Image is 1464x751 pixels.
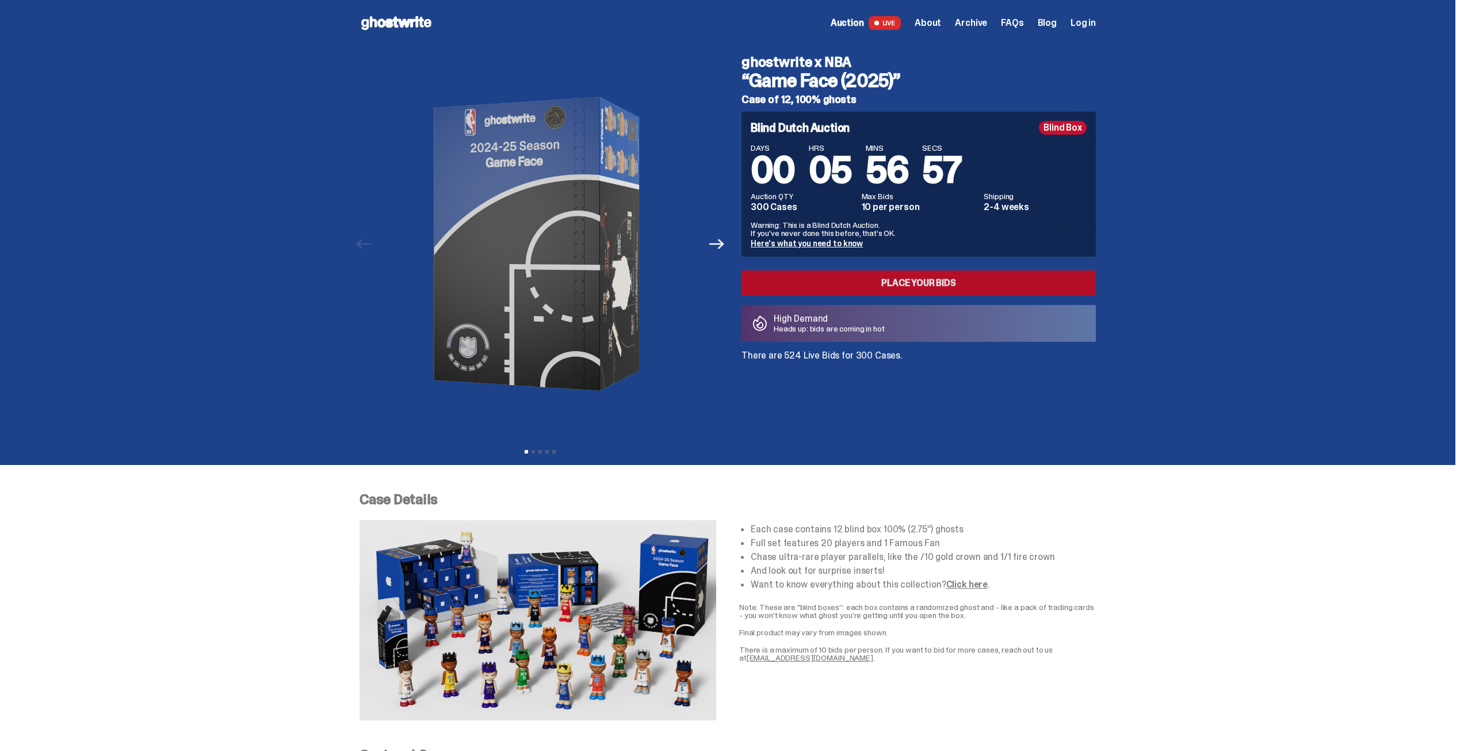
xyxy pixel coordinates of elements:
h3: “Game Face (2025)” [741,71,1096,90]
p: Heads up: bids are coming in hot [774,325,885,333]
li: And look out for surprise inserts! [751,566,1096,575]
span: HRS [809,144,852,152]
a: About [915,18,941,28]
a: Auction LIVE [831,16,901,30]
span: 00 [751,146,795,194]
span: MINS [866,144,909,152]
dd: 300 Cases [751,203,855,212]
h4: ghostwrite x NBA [741,55,1096,69]
p: Final product may vary from images shown. [739,628,1096,636]
span: SECS [922,144,961,152]
p: There is a maximum of 10 bids per person. If you want to bid for more cases, reach out to us at . [739,646,1096,662]
li: Chase ultra-rare player parallels, like the /10 gold crown and 1/1 fire crown [751,552,1096,562]
li: Each case contains 12 blind box 100% (2.75”) ghosts [751,525,1096,534]
img: NBA-Hero-1.png [382,46,698,442]
button: View slide 1 [525,450,528,453]
a: Blog [1038,18,1057,28]
p: High Demand [774,314,885,323]
h5: Case of 12, 100% ghosts [741,94,1096,105]
span: DAYS [751,144,795,152]
h4: Blind Dutch Auction [751,122,850,134]
button: View slide 2 [532,450,535,453]
button: View slide 4 [545,450,549,453]
span: LIVE [869,16,901,30]
li: Want to know everything about this collection? . [751,580,1096,589]
dt: Max Bids [862,192,977,200]
a: Log in [1071,18,1096,28]
p: Note: These are "blind boxes”: each box contains a randomized ghost and - like a pack of trading ... [739,603,1096,619]
p: There are 524 Live Bids for 300 Cases. [741,351,1096,360]
div: Blind Box [1039,121,1087,135]
dd: 10 per person [862,203,977,212]
a: Click here [946,578,988,590]
a: [EMAIL_ADDRESS][DOMAIN_NAME] [747,653,873,663]
a: Archive [955,18,987,28]
span: Auction [831,18,864,28]
dt: Auction QTY [751,192,855,200]
a: Here's what you need to know [751,238,863,249]
button: View slide 5 [552,450,556,453]
span: 56 [866,146,909,194]
span: 05 [809,146,852,194]
li: Full set features 20 players and 1 Famous Fan [751,539,1096,548]
p: Case Details [360,493,1096,506]
span: 57 [922,146,961,194]
img: NBA-Case-Details.png [360,520,716,720]
button: View slide 3 [538,450,542,453]
dd: 2-4 weeks [984,203,1087,212]
p: Warning: This is a Blind Dutch Auction. If you’ve never done this before, that’s OK. [751,221,1087,237]
dt: Shipping [984,192,1087,200]
a: Place your Bids [741,270,1096,296]
a: FAQs [1001,18,1023,28]
button: Next [704,231,729,257]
